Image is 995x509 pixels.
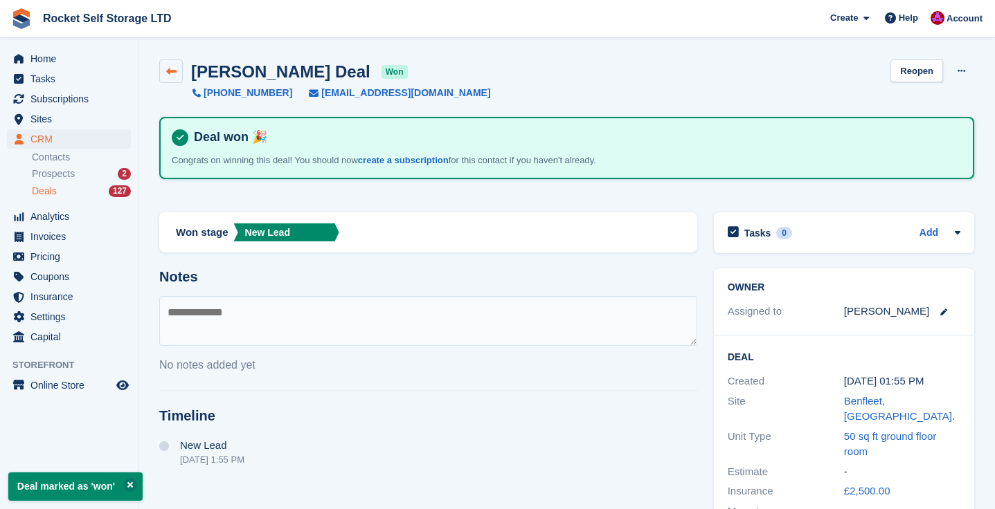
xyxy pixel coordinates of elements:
div: Created [728,373,844,389]
span: Storefront [12,358,138,372]
a: menu [7,287,131,306]
h2: Owner [728,282,960,293]
span: CRM [30,129,114,149]
div: Assigned to [728,304,844,320]
span: Pricing [30,247,114,266]
a: menu [7,109,131,129]
a: menu [7,247,131,266]
a: [PHONE_NUMBER] [192,86,292,100]
span: Sites [30,109,114,129]
span: Analytics [30,207,114,226]
div: [PERSON_NAME] [844,304,929,320]
span: Prospects [32,167,75,181]
a: £2,500.00 [844,485,890,497]
span: Capital [30,327,114,346]
a: menu [7,207,131,226]
a: Rocket Self Storage LTD [37,7,177,30]
span: Subscriptions [30,89,114,109]
h2: Deal [728,349,960,363]
span: [PHONE_NUMBER] [204,86,292,100]
div: 127 [109,185,131,197]
a: Deals 127 [32,184,131,198]
a: Add [920,225,938,241]
img: Lee Tresadern [931,11,944,25]
div: [DATE] 1:55 PM [180,454,244,465]
a: Benfleet, [GEOGRAPHIC_DATA]. [844,395,955,423]
a: menu [7,69,131,89]
div: 2 [118,168,131,180]
span: Insurance [30,287,114,306]
span: Deals [32,185,57,198]
span: New Lead [180,440,227,451]
a: menu [7,327,131,346]
span: Settings [30,307,114,326]
h2: [PERSON_NAME] Deal [191,62,370,81]
span: Account [947,12,983,26]
h2: Notes [159,269,697,285]
div: Unit Type [728,429,844,460]
span: Help [899,11,918,25]
div: 0 [776,227,792,239]
span: Create [830,11,858,25]
a: 50 sq ft ground floor room [844,430,936,458]
span: Won [176,225,198,241]
a: Prospects 2 [32,167,131,181]
div: [DATE] 01:55 PM [844,373,960,389]
a: menu [7,227,131,246]
a: create a subscription [358,155,449,165]
a: Preview store [114,377,131,394]
span: won [382,65,408,79]
span: Home [30,49,114,68]
a: Reopen [890,59,943,82]
span: Tasks [30,69,114,89]
h2: Tasks [744,227,771,239]
span: Online Store [30,376,114,395]
div: Estimate [728,464,844,480]
a: Contacts [32,151,131,164]
a: menu [7,376,131,395]
a: menu [7,49,131,68]
span: Coupons [30,267,114,286]
span: Invoices [30,227,114,246]
span: stage [201,225,228,241]
a: menu [7,89,131,109]
h2: Timeline [159,408,697,424]
p: Deal marked as 'won' [8,472,143,501]
span: No notes added yet [159,359,256,371]
a: menu [7,129,131,149]
div: - [844,464,960,480]
p: Congrats on winning this deal! You should now for this contact if you haven't already. [172,154,656,167]
div: Insurance [728,483,844,499]
a: menu [7,307,131,326]
img: stora-icon-8386f47178a22dfd0bd8f6a31ec36ba5ce8667c1dd55bd0f319d3a0aa187defe.svg [11,8,32,29]
div: Site [728,394,844,425]
a: [EMAIL_ADDRESS][DOMAIN_NAME] [292,86,490,100]
a: menu [7,267,131,286]
h4: Deal won 🎉 [188,129,962,145]
span: [EMAIL_ADDRESS][DOMAIN_NAME] [321,86,490,100]
div: New Lead [245,225,290,240]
